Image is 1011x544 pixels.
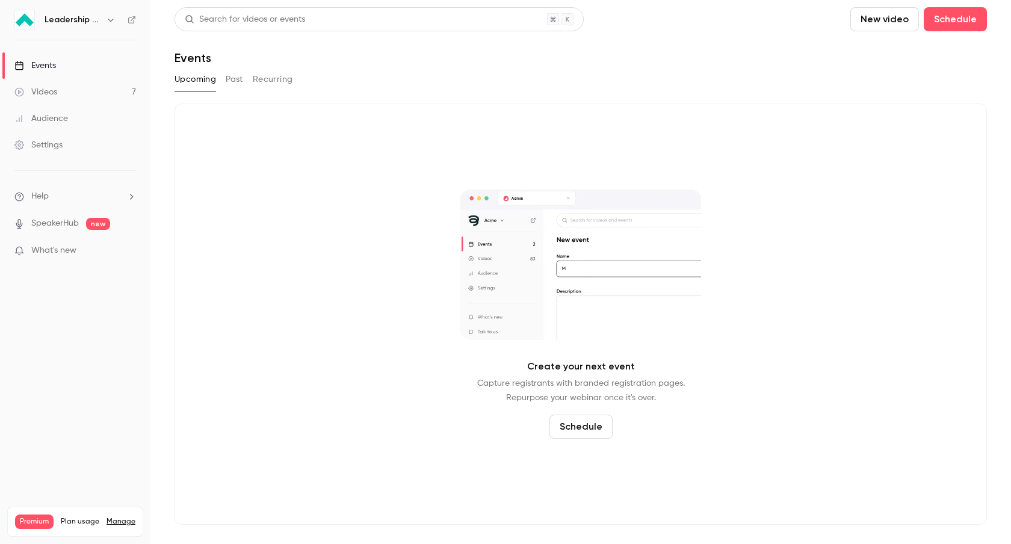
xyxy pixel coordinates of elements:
button: Upcoming [175,70,216,89]
span: What's new [31,244,76,257]
img: Leadership Strategies [15,10,34,29]
li: help-dropdown-opener [14,190,136,203]
a: SpeakerHub [31,217,79,230]
div: Audience [14,113,68,125]
span: Help [31,190,49,203]
button: Schedule [549,415,613,439]
button: Past [226,70,243,89]
button: Recurring [253,70,293,89]
div: Videos [14,86,57,98]
h6: Leadership Strategies [45,14,101,26]
span: Plan usage [61,517,99,527]
div: Events [14,60,56,72]
button: Schedule [924,7,987,31]
iframe: Noticeable Trigger [122,246,136,256]
a: Manage [107,517,135,527]
span: new [86,218,110,230]
p: Capture registrants with branded registration pages. Repurpose your webinar once it's over. [477,376,685,405]
div: Search for videos or events [185,13,305,26]
p: Create your next event [527,359,635,374]
div: Settings [14,139,63,151]
h1: Events [175,51,211,65]
button: New video [850,7,919,31]
span: Premium [15,515,54,529]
